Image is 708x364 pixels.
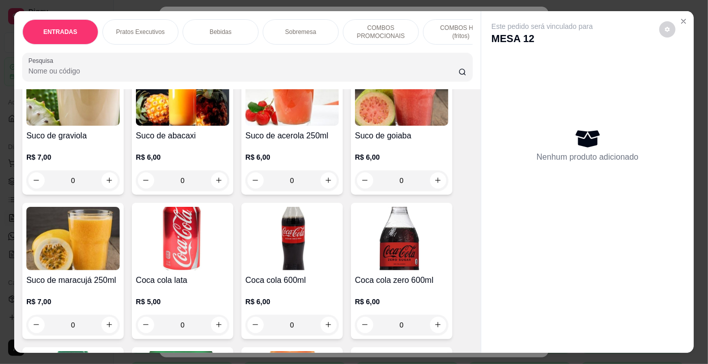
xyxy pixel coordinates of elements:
[26,152,120,162] p: R$ 7,00
[245,207,339,270] img: product-image
[357,172,373,189] button: decrease-product-quantity
[430,317,446,333] button: increase-product-quantity
[245,297,339,307] p: R$ 6,00
[26,297,120,307] p: R$ 7,00
[136,62,229,126] img: product-image
[355,274,448,286] h4: Coca cola zero 600ml
[659,21,676,38] button: decrease-product-quantity
[537,151,639,163] p: Nenhum produto adicionado
[209,28,231,36] p: Bebidas
[28,56,57,65] label: Pesquisa
[116,28,165,36] p: Pratos Executivos
[211,172,227,189] button: increase-product-quantity
[26,274,120,286] h4: Suco de maracujá 250ml
[138,317,154,333] button: decrease-product-quantity
[676,13,692,29] button: Close
[136,130,229,142] h4: Suco de abacaxi
[101,172,118,189] button: increase-product-quantity
[351,24,410,40] p: COMBOS PROMOCIONAIS
[136,274,229,286] h4: Coca cola lata
[245,62,339,126] img: product-image
[28,172,45,189] button: decrease-product-quantity
[138,172,154,189] button: decrease-product-quantity
[136,297,229,307] p: R$ 5,00
[211,317,227,333] button: increase-product-quantity
[28,66,458,76] input: Pesquisa
[247,317,264,333] button: decrease-product-quantity
[432,24,490,40] p: COMBOS HOT (fritos)
[136,152,229,162] p: R$ 6,00
[355,62,448,126] img: product-image
[430,172,446,189] button: increase-product-quantity
[355,297,448,307] p: R$ 6,00
[321,317,337,333] button: increase-product-quantity
[26,62,120,126] img: product-image
[355,152,448,162] p: R$ 6,00
[355,130,448,142] h4: Suco de goiaba
[491,31,593,46] p: MESA 12
[491,21,593,31] p: Este pedido será vinculado para
[285,28,316,36] p: Sobremesa
[355,207,448,270] img: product-image
[357,317,373,333] button: decrease-product-quantity
[245,152,339,162] p: R$ 6,00
[26,207,120,270] img: product-image
[28,317,45,333] button: decrease-product-quantity
[101,317,118,333] button: increase-product-quantity
[44,28,78,36] p: ENTRADAS
[321,172,337,189] button: increase-product-quantity
[245,130,339,142] h4: Suco de acerola 250ml
[136,207,229,270] img: product-image
[247,172,264,189] button: decrease-product-quantity
[26,130,120,142] h4: Suco de graviola
[245,274,339,286] h4: Coca cola 600ml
